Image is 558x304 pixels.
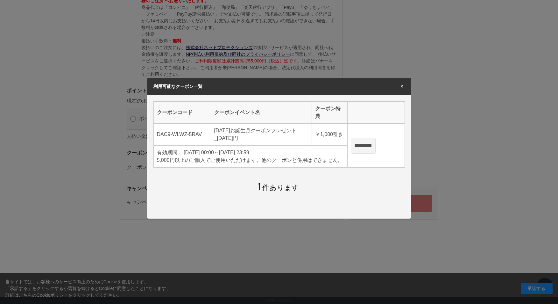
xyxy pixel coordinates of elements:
[312,102,347,124] th: クーポン特典
[153,124,211,146] td: DAC9-WLWZ-5RAV
[315,132,333,137] span: ￥1,000
[211,102,312,124] th: クーポンイベント名
[399,84,405,89] span: ×
[153,84,202,89] span: 利用可能なクーポン一覧
[184,150,249,155] span: [DATE] 00:00～[DATE] 23:59
[153,102,211,124] th: クーポンコード
[258,180,261,192] span: 1
[211,124,312,146] td: [DATE]お誕生月クーポンプレゼント_[DATE]円
[157,150,182,155] span: 有効期間：
[258,184,299,192] span: 件あります
[157,156,344,164] div: 5,000円以上のご購入でご使用いただけます。他のクーポンと併用はできません。
[312,124,347,146] td: 引き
